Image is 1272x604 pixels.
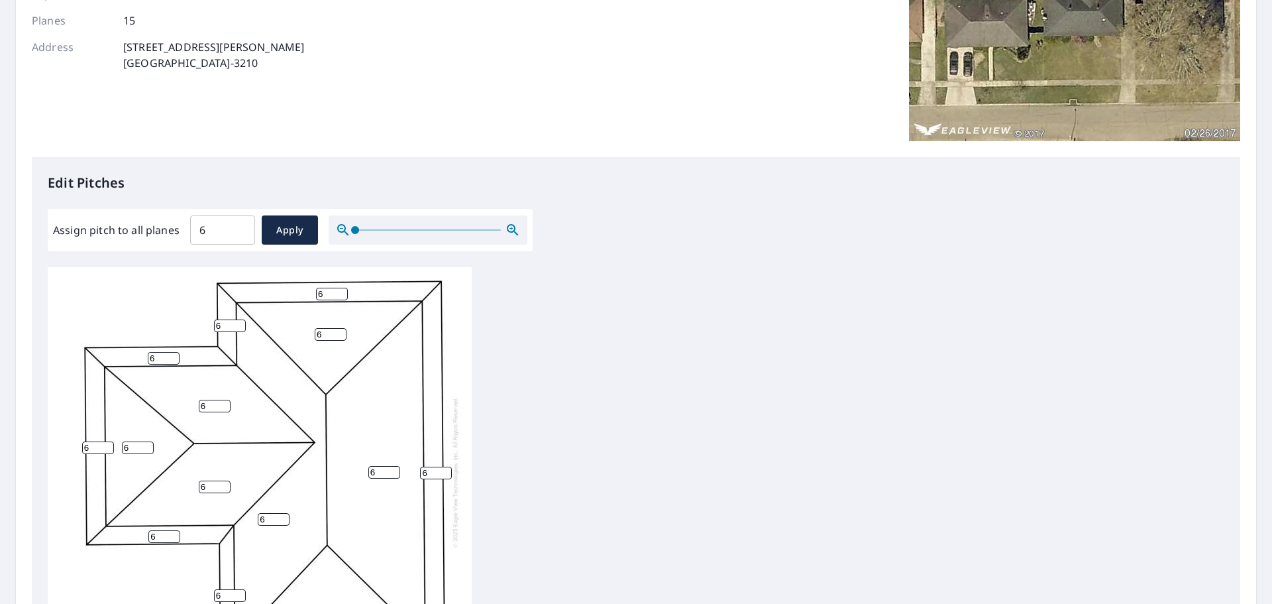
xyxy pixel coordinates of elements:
input: 00.0 [190,211,255,249]
span: Apply [272,222,307,239]
p: [STREET_ADDRESS][PERSON_NAME] [GEOGRAPHIC_DATA]-3210 [123,39,304,71]
p: 15 [123,13,135,29]
p: Planes [32,13,111,29]
p: Edit Pitches [48,173,1224,193]
button: Apply [262,215,318,245]
p: Address [32,39,111,71]
label: Assign pitch to all planes [53,222,180,238]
